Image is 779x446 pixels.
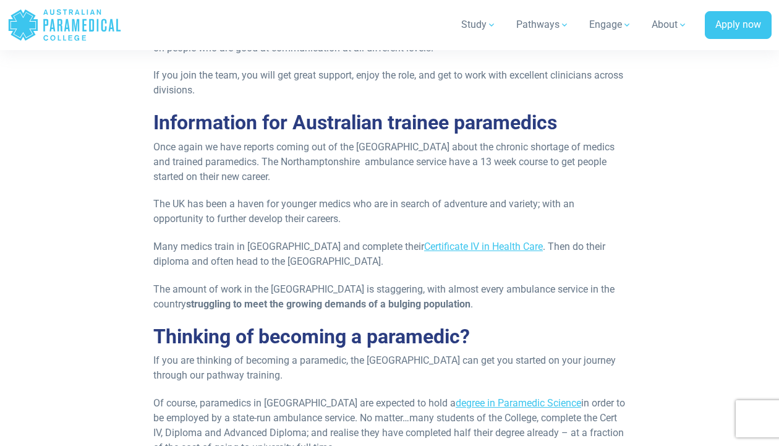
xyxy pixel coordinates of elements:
[424,241,543,252] a: Certificate IV in Health Care
[153,239,626,269] p: Many medics train in [GEOGRAPHIC_DATA] and complete their . Then do their diploma and often head ...
[153,353,626,383] p: If you are thinking of becoming a paramedic, the [GEOGRAPHIC_DATA] can get you started on your jo...
[153,68,626,98] p: If you join the team, you will get great support, enjoy the role, and get to work with excellent ...
[582,7,639,42] a: Engage
[454,7,504,42] a: Study
[456,397,581,409] a: degree in Paramedic Science
[153,140,626,184] p: Once again we have reports coming out of the [GEOGRAPHIC_DATA] about the chronic shortage of medi...
[153,111,626,134] h2: Information for Australian trainee paramedics
[153,282,626,312] p: The amount of work in the [GEOGRAPHIC_DATA] is staggering, with almost every ambulance service in...
[186,298,470,310] strong: struggling to meet the growing demands of a bulging population
[509,7,577,42] a: Pathways
[153,197,626,226] p: The UK has been a haven for younger medics who are in search of adventure and variety; with an op...
[7,5,122,45] a: Australian Paramedical College
[705,11,772,40] a: Apply now
[644,7,695,42] a: About
[153,325,626,348] h2: Thinking of becoming a paramedic?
